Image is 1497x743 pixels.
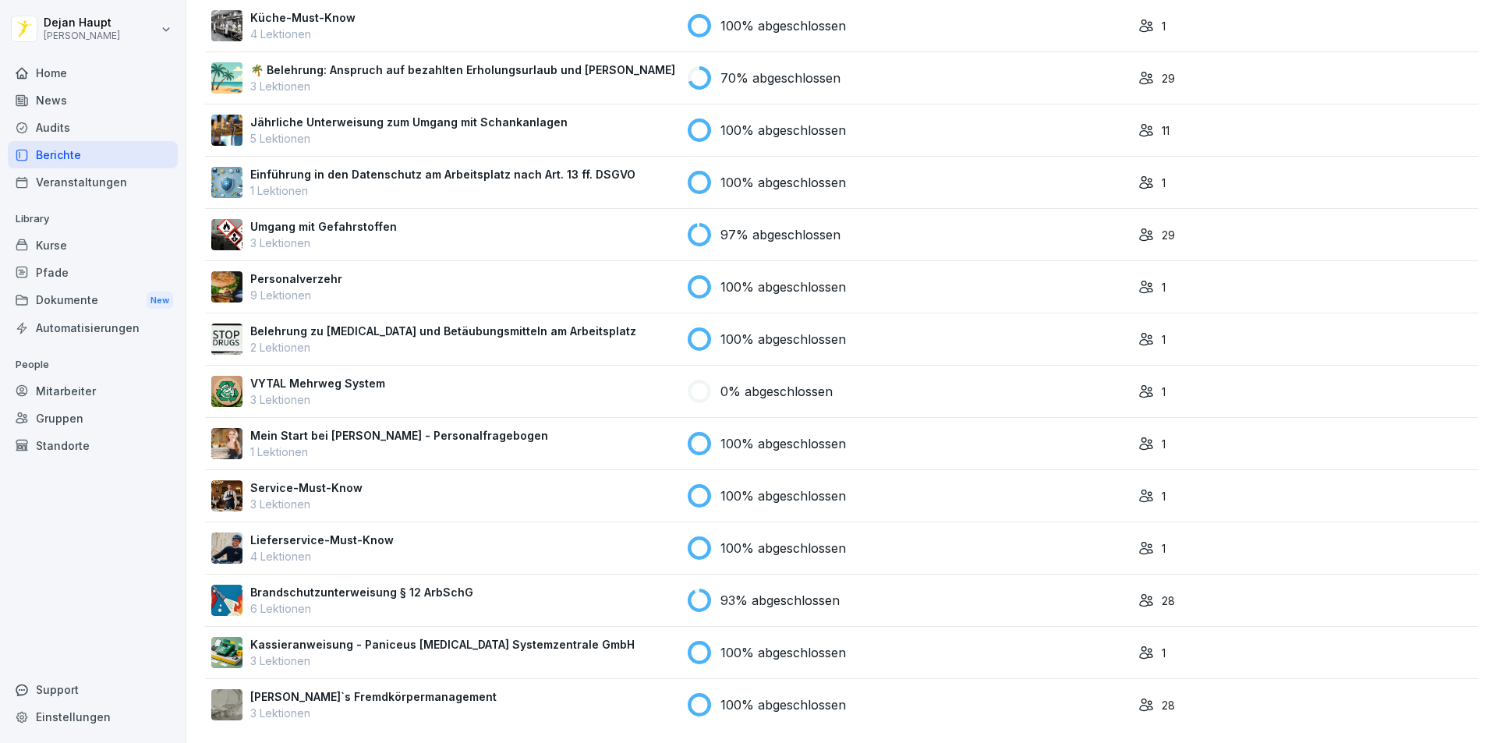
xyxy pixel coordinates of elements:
a: Audits [8,114,178,141]
img: aaay8cu0h1hwaqqp9269xjan.png [211,428,242,459]
p: 3 Lektionen [250,653,635,669]
p: 1 [1162,18,1166,34]
img: ro33qf0i8ndaw7nkfv0stvse.png [211,219,242,250]
a: Standorte [8,432,178,459]
a: Gruppen [8,405,178,432]
p: 1 [1162,331,1166,348]
p: 9 Lektionen [250,287,342,303]
p: 100% abgeschlossen [720,278,846,296]
p: 6 Lektionen [250,600,473,617]
p: Mein Start bei [PERSON_NAME] - Personalfragebogen [250,427,548,444]
p: [PERSON_NAME] [44,30,120,41]
p: 28 [1162,697,1175,713]
img: zd24spwykzjjw3u1wcd2ptki.png [211,271,242,303]
a: DokumenteNew [8,286,178,315]
p: 1 Lektionen [250,444,548,460]
img: fvkk888r47r6bwfldzgy1v13.png [211,637,242,668]
img: gxc2tnhhndim38heekucasph.png [211,10,242,41]
p: Belehrung zu [MEDICAL_DATA] und Betäubungsmitteln am Arbeitsplatz [250,323,636,339]
p: 1 [1162,436,1166,452]
img: chcy4n51endi7ma8fmhszelz.png [211,324,242,355]
p: 1 [1162,540,1166,557]
p: 70% abgeschlossen [720,69,841,87]
p: 🌴 Belehrung: Anspruch auf bezahlten Erholungsurlaub und [PERSON_NAME] [250,62,675,78]
p: 1 [1162,175,1166,191]
p: Kassieranweisung - Paniceus [MEDICAL_DATA] Systemzentrale GmbH [250,636,635,653]
p: Einführung in den Datenschutz am Arbeitsplatz nach Art. 13 ff. DSGVO [250,166,635,182]
p: 100% abgeschlossen [720,695,846,714]
p: VYTAL Mehrweg System [250,375,385,391]
p: 1 [1162,384,1166,400]
img: u8i1ib0ilql3mlm87z8b5j3m.png [211,376,242,407]
p: 0% abgeschlossen [720,382,833,401]
p: Library [8,207,178,232]
p: 1 [1162,488,1166,504]
p: Brandschutzunterweisung § 12 ArbSchG [250,584,473,600]
p: Umgang mit Gefahrstoffen [250,218,397,235]
img: s9mc00x6ussfrb3lxoajtb4r.png [211,62,242,94]
p: 100% abgeschlossen [720,486,846,505]
img: x7xa5977llyo53hf30kzdyol.png [211,167,242,198]
p: 1 [1162,645,1166,661]
p: 100% abgeschlossen [720,121,846,140]
p: 3 Lektionen [250,78,675,94]
p: Service-Must-Know [250,479,363,496]
p: Personalverzehr [250,271,342,287]
a: Berichte [8,141,178,168]
a: Einstellungen [8,703,178,731]
a: Mitarbeiter [8,377,178,405]
img: etou62n52bjq4b8bjpe35whp.png [211,115,242,146]
p: 4 Lektionen [250,26,356,42]
p: 3 Lektionen [250,391,385,408]
p: 97% abgeschlossen [720,225,841,244]
a: News [8,87,178,114]
p: 100% abgeschlossen [720,643,846,662]
p: 1 Lektionen [250,182,635,199]
p: Küche-Must-Know [250,9,356,26]
p: 100% abgeschlossen [720,434,846,453]
p: 4 Lektionen [250,548,394,564]
div: Dokumente [8,286,178,315]
p: 11 [1162,122,1170,139]
a: Pfade [8,259,178,286]
a: Automatisierungen [8,314,178,341]
p: 100% abgeschlossen [720,539,846,557]
p: 29 [1162,70,1175,87]
div: Support [8,676,178,703]
p: Jährliche Unterweisung zum Umgang mit Schankanlagen [250,114,568,130]
p: [PERSON_NAME]`s Fremdkörpermanagement [250,688,497,705]
p: 29 [1162,227,1175,243]
img: ltafy9a5l7o16y10mkzj65ij.png [211,689,242,720]
p: Dejan Haupt [44,16,120,30]
p: People [8,352,178,377]
a: Veranstaltungen [8,168,178,196]
a: Home [8,59,178,87]
img: b0iy7e1gfawqjs4nezxuanzk.png [211,585,242,616]
p: 2 Lektionen [250,339,636,356]
p: 3 Lektionen [250,496,363,512]
p: 100% abgeschlossen [720,16,846,35]
p: 100% abgeschlossen [720,173,846,192]
div: New [147,292,173,310]
p: 5 Lektionen [250,130,568,147]
p: 1 [1162,279,1166,295]
p: 100% abgeschlossen [720,330,846,349]
p: 3 Lektionen [250,705,497,721]
img: hu6txd6pq7tal1w0hbosth6a.png [211,532,242,564]
a: Kurse [8,232,178,259]
p: 93% abgeschlossen [720,591,840,610]
img: kpon4nh320e9lf5mryu3zflh.png [211,480,242,511]
p: 28 [1162,593,1175,609]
